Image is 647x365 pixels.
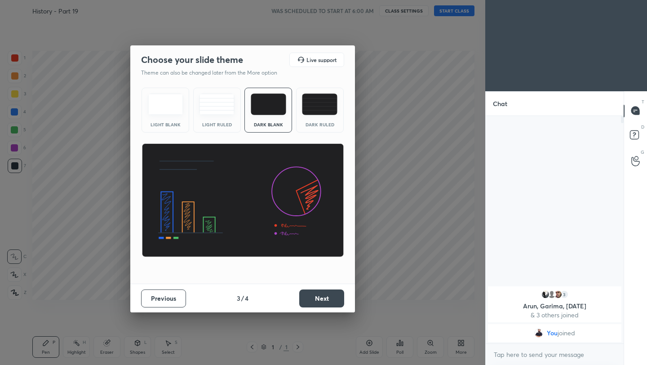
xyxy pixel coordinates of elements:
img: darkTheme.f0cc69e5.svg [251,93,286,115]
div: grid [486,285,624,344]
button: Next [299,289,344,307]
img: lightRuledTheme.5fabf969.svg [199,93,235,115]
h4: / [241,294,244,303]
h4: 4 [245,294,248,303]
p: T [642,98,644,105]
button: Previous [141,289,186,307]
p: Arun, Garima, [DATE] [493,303,616,310]
img: cdc28ac9d1e94b33aba42fcac8c7ce0c.jpg [541,290,550,299]
img: darkThemeBanner.d06ce4a2.svg [142,143,344,258]
p: G [641,149,644,156]
div: Light Ruled [199,122,235,127]
div: Light Blank [147,122,183,127]
div: Dark Blank [250,122,286,127]
h4: 3 [237,294,240,303]
div: 3 [560,290,569,299]
img: default.png [547,290,556,299]
img: 2e1776e2a17a458f8f2ae63657c11f57.jpg [534,329,543,338]
p: & 3 others joined [493,312,616,319]
span: joined [558,329,575,337]
p: Chat [486,92,514,116]
h2: Choose your slide theme [141,54,243,66]
img: 1564ccb988b748e299dc2aeb60f6b932.jpg [554,290,563,299]
h5: Live support [306,57,337,62]
img: darkRuledTheme.de295e13.svg [302,93,337,115]
p: Theme can also be changed later from the More option [141,69,287,77]
div: Dark Ruled [302,122,338,127]
span: You [547,329,558,337]
p: D [641,124,644,130]
img: lightTheme.e5ed3b09.svg [148,93,183,115]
